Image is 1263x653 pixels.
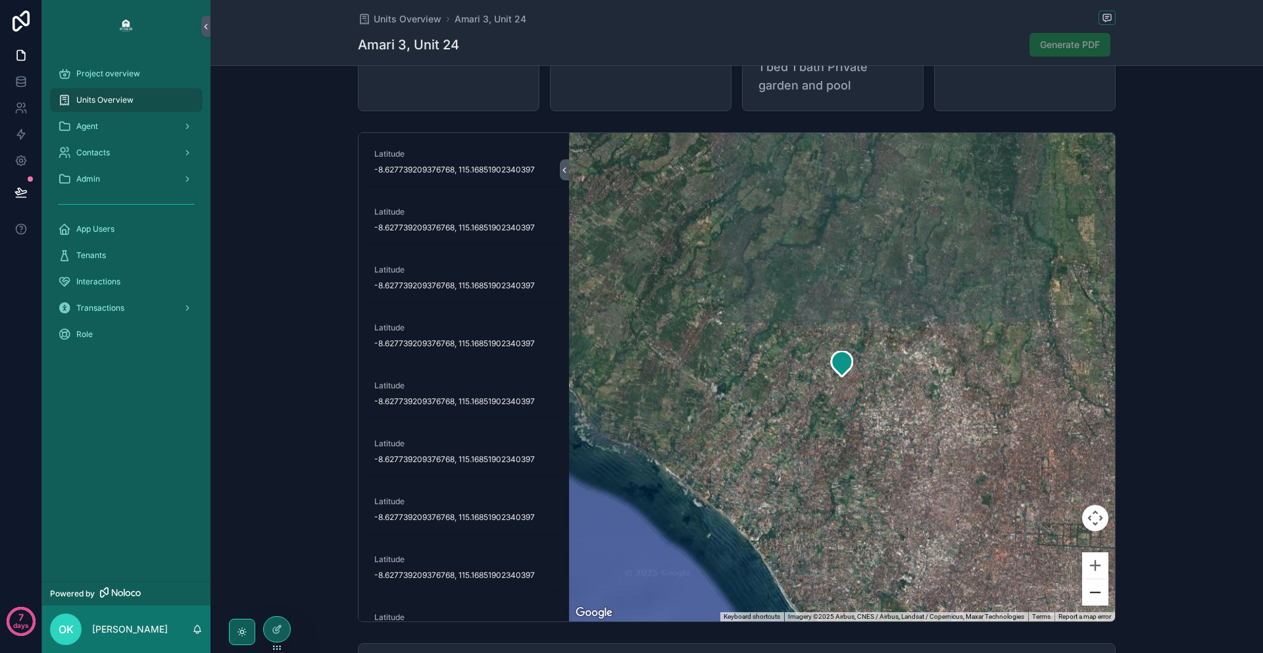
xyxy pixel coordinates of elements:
[374,512,553,523] span: -8.627739209376768, 115.16851902340397
[364,486,564,533] a: Latitude-8.627739209376768, 115.16851902340397
[374,454,553,465] span: -8.627739209376768, 115.16851902340397
[50,88,203,112] a: Units Overview
[42,53,210,363] div: scrollable content
[374,612,553,623] span: Latitude
[76,303,124,313] span: Transactions
[76,121,98,132] span: Agent
[1058,613,1111,620] a: Report a map error
[76,174,100,184] span: Admin
[50,588,95,599] span: Powered by
[724,612,780,621] button: Keyboard shortcuts
[116,16,137,37] img: App logo
[50,62,203,86] a: Project overview
[374,570,553,581] span: -8.627739209376768, 115.16851902340397
[374,380,553,391] span: Latitude
[76,147,110,158] span: Contacts
[374,222,553,233] span: -8.627739209376768, 115.16851902340397
[76,68,140,79] span: Project overview
[364,544,564,591] a: Latitude-8.627739209376768, 115.16851902340397
[1082,579,1108,606] button: Zoom out
[50,167,203,191] a: Admin
[788,613,1024,620] span: Imagery ©2025 Airbus, CNES / Airbus, Landsat / Copernicus, Maxar Technologies
[1032,613,1051,620] a: Terms (opens in new tab)
[50,217,203,241] a: App Users
[374,338,553,349] span: -8.627739209376768, 115.16851902340397
[76,224,114,234] span: App Users
[50,323,203,346] a: Role
[42,581,210,606] a: Powered by
[374,13,441,26] span: Units Overview
[50,115,203,138] a: Agent
[374,207,553,217] span: Latitude
[358,13,441,26] a: Units Overview
[374,323,553,333] span: Latitude
[76,95,134,105] span: Units Overview
[374,438,553,449] span: Latitude
[76,276,120,287] span: Interactions
[374,265,553,275] span: Latitude
[374,280,553,291] span: -8.627739209376768, 115.16851902340397
[76,250,106,261] span: Tenants
[374,396,553,407] span: -8.627739209376768, 115.16851902340397
[59,621,74,637] span: OK
[374,496,553,507] span: Latitude
[572,604,616,621] img: Google
[364,196,564,244] a: Latitude-8.627739209376768, 115.16851902340397
[364,138,564,186] a: Latitude-8.627739209376768, 115.16851902340397
[76,329,93,340] span: Role
[374,554,553,565] span: Latitude
[1082,505,1108,531] button: Map camera controls
[50,270,203,294] a: Interactions
[50,244,203,267] a: Tenants
[358,36,459,54] h1: Amari 3, Unit 24
[13,616,29,635] p: days
[92,623,168,636] p: [PERSON_NAME]
[50,296,203,320] a: Transactions
[1082,552,1108,579] button: Zoom in
[364,602,564,649] a: Latitude
[50,141,203,165] a: Contacts
[572,604,616,621] a: Open this area in Google Maps (opens a new window)
[364,428,564,475] a: Latitude-8.627739209376768, 115.16851902340397
[364,312,564,359] a: Latitude-8.627739209376768, 115.16851902340397
[364,254,564,301] a: Latitude-8.627739209376768, 115.16851902340397
[374,149,553,159] span: Latitude
[374,165,553,175] span: -8.627739209376768, 115.16851902340397
[455,13,526,26] a: Amari 3, Unit 24
[364,370,564,417] a: Latitude-8.627739209376768, 115.16851902340397
[18,611,24,624] p: 7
